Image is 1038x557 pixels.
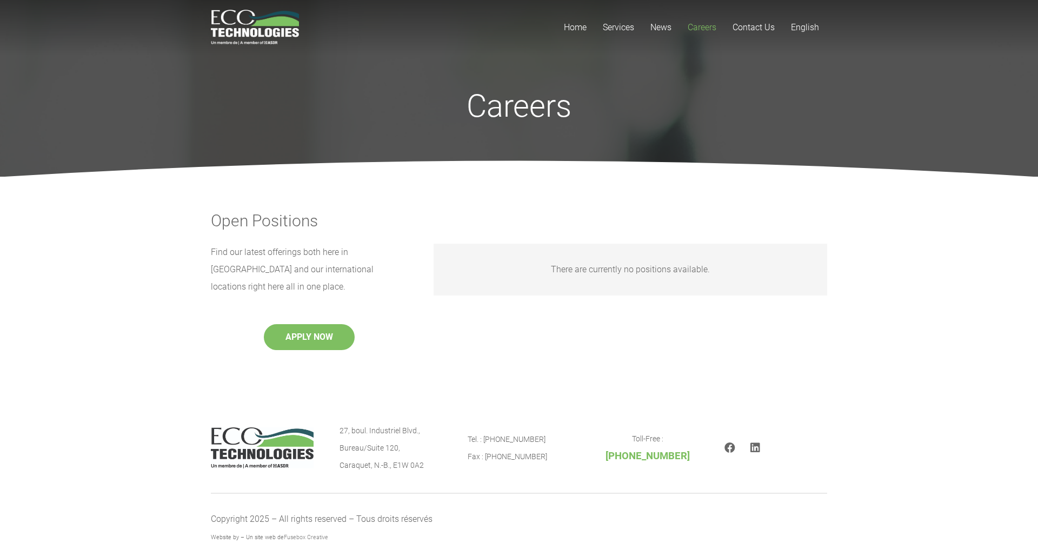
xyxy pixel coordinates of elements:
[340,422,442,474] p: 27, boul. Industriel Blvd., Bureau/Suite 120, Caraquet, N.-B., E1W 0A2
[331,88,707,125] h1: Careers
[211,10,299,45] a: logo_EcoTech_ASDR_RGB
[211,244,408,296] p: Find our latest offerings both here in [GEOGRAPHIC_DATA] and our international locations right he...
[791,22,819,32] span: English
[733,22,775,32] span: Contact Us
[264,324,355,350] button: APPLY NOW
[603,22,634,32] span: Services
[468,431,570,465] p: Tel. : [PHONE_NUMBER] Fax : [PHONE_NUMBER]
[605,450,690,462] span: [PHONE_NUMBER]
[434,244,827,296] div: There are currently no positions available.
[724,442,735,453] a: Facebook
[750,442,760,453] a: LinkedIn
[596,430,699,465] p: Toll-Free :
[650,22,671,32] span: News
[564,22,587,32] span: Home
[284,534,328,541] a: Fusebox Creative
[211,211,827,231] h3: Open Positions
[211,514,432,524] span: Copyright 2025 – All rights reserved – Tous droits réservés
[688,22,716,32] span: Careers
[211,534,328,541] span: Website by – Un site web de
